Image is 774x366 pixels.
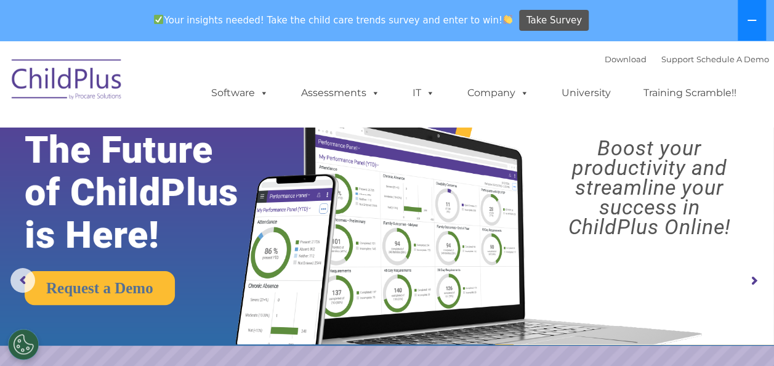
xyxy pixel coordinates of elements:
a: Software [199,81,281,105]
a: Schedule A Demo [696,54,769,64]
a: Training Scramble!! [631,81,749,105]
img: 👏 [503,15,512,24]
font: | [605,54,769,64]
a: Support [661,54,694,64]
a: Assessments [289,81,392,105]
span: Phone number [171,132,224,141]
span: Take Survey [526,10,582,31]
span: Last name [171,81,209,91]
a: Request a Demo [25,271,175,305]
a: IT [400,81,447,105]
img: ✅ [154,15,163,24]
rs-layer: Boost your productivity and streamline your success in ChildPlus Online! [534,138,764,237]
a: Download [605,54,647,64]
a: Take Survey [519,10,589,31]
rs-layer: The Future of ChildPlus is Here! [25,129,272,256]
img: ChildPlus by Procare Solutions [6,51,129,112]
a: Company [455,81,541,105]
a: University [549,81,623,105]
span: Your insights needed! Take the child care trends survey and enter to win! [149,8,518,32]
button: Cookies Settings [8,329,39,360]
